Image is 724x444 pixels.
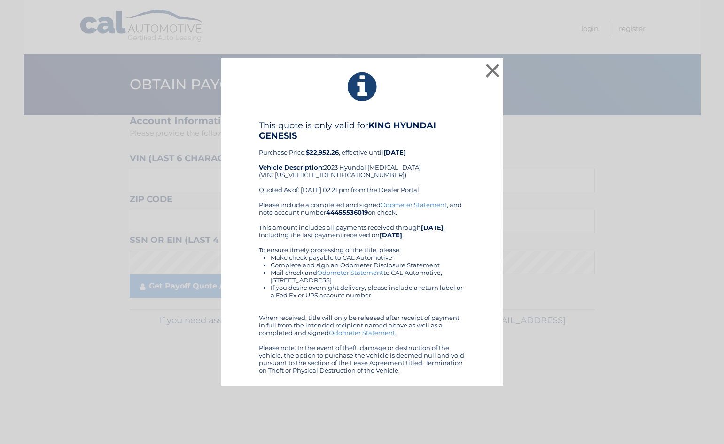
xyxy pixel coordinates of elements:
[421,224,444,231] b: [DATE]
[383,148,406,156] b: [DATE]
[259,120,466,201] div: Purchase Price: , effective until 2023 Hyundai [MEDICAL_DATA] (VIN: [US_VEHICLE_IDENTIFICATION_NU...
[483,61,502,80] button: ×
[329,329,395,336] a: Odometer Statement
[271,284,466,299] li: If you desire overnight delivery, please include a return label or a Fed Ex or UPS account number.
[381,201,447,209] a: Odometer Statement
[271,261,466,269] li: Complete and sign an Odometer Disclosure Statement
[259,120,466,141] h4: This quote is only valid for
[259,201,466,374] div: Please include a completed and signed , and note account number on check. This amount includes al...
[306,148,339,156] b: $22,952.26
[271,254,466,261] li: Make check payable to CAL Automotive
[380,231,402,239] b: [DATE]
[259,120,436,141] b: KING HYUNDAI GENESIS
[326,209,368,216] b: 44455536019
[259,164,324,171] strong: Vehicle Description:
[271,269,466,284] li: Mail check and to CAL Automotive, [STREET_ADDRESS]
[317,269,383,276] a: Odometer Statement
